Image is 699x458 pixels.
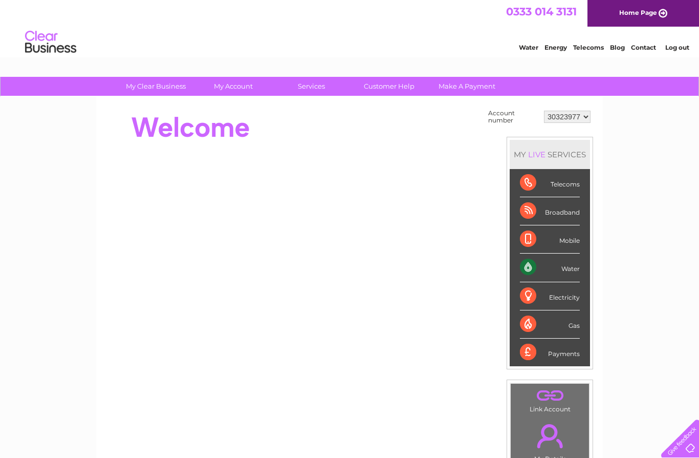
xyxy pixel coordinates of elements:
[510,383,589,415] td: Link Account
[573,44,604,51] a: Telecoms
[108,6,592,50] div: Clear Business is a trading name of Verastar Limited (registered in [GEOGRAPHIC_DATA] No. 3667643...
[347,77,431,96] a: Customer Help
[520,310,580,339] div: Gas
[114,77,198,96] a: My Clear Business
[486,107,541,127] td: Account number
[610,44,625,51] a: Blog
[519,44,538,51] a: Water
[506,5,577,18] a: 0333 014 3131
[520,339,580,366] div: Payments
[520,197,580,225] div: Broadband
[544,44,567,51] a: Energy
[269,77,354,96] a: Services
[520,282,580,310] div: Electricity
[191,77,276,96] a: My Account
[520,254,580,282] div: Water
[520,169,580,197] div: Telecoms
[665,44,689,51] a: Log out
[425,77,509,96] a: Make A Payment
[513,418,586,454] a: .
[510,140,590,169] div: MY SERVICES
[520,225,580,254] div: Mobile
[513,386,586,404] a: .
[631,44,656,51] a: Contact
[25,27,77,58] img: logo.png
[526,150,548,159] div: LIVE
